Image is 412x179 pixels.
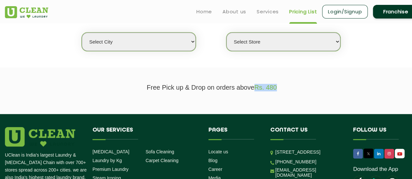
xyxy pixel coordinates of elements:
img: website_grey.svg [10,17,16,22]
h4: Contact us [270,127,343,139]
h4: Follow us [353,127,410,139]
a: Pricing List [289,8,317,16]
img: UClean Laundry and Dry Cleaning [395,150,404,157]
a: Sofa Cleaning [146,149,174,154]
div: v 4.0.25 [18,10,32,16]
img: logo.png [5,127,75,147]
img: tab_domain_overview_orange.svg [18,38,23,43]
a: Laundry by Kg [92,158,122,163]
a: Home [196,8,212,16]
span: Rs. 480 [254,84,277,91]
a: Career [208,167,222,172]
a: Services [257,8,279,16]
a: [EMAIL_ADDRESS][DOMAIN_NAME] [275,167,343,178]
img: tab_keywords_by_traffic_grey.svg [65,38,70,43]
div: Keywords by Traffic [72,38,110,43]
div: Domain: [DOMAIN_NAME] [17,17,72,22]
a: [PHONE_NUMBER] [275,159,316,164]
img: logo_orange.svg [10,10,16,16]
a: Carpet Cleaning [146,158,178,163]
a: About us [222,8,246,16]
a: Blog [208,158,218,163]
a: [MEDICAL_DATA] [92,149,129,154]
a: Login/Signup [322,5,368,19]
a: Premium Laundry [92,167,129,172]
a: Locate us [208,149,228,154]
p: [STREET_ADDRESS] [275,148,343,156]
div: Domain Overview [25,38,58,43]
h4: Pages [208,127,261,139]
img: UClean Laundry and Dry Cleaning [5,6,48,18]
a: Download the App [353,166,398,173]
h4: Our Services [92,127,199,139]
